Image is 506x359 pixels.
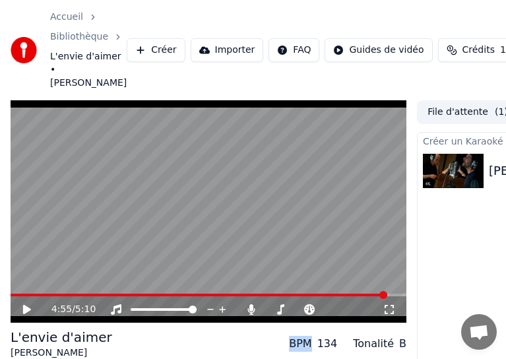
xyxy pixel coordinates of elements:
nav: breadcrumb [50,11,127,90]
div: 134 [317,336,338,352]
div: BPM [289,336,311,352]
a: Ouvrir le chat [461,314,497,350]
div: L'envie d'aimer [11,328,112,346]
a: Accueil [50,11,83,24]
span: 4:55 [51,303,72,316]
img: youka [11,37,37,63]
div: B [399,336,406,352]
button: FAQ [269,38,319,62]
button: Importer [191,38,264,62]
div: / [51,303,83,316]
a: Bibliothèque [50,30,108,44]
button: Créer [127,38,185,62]
button: Guides de vidéo [325,38,432,62]
span: 5:10 [75,303,96,316]
span: L'envie d'aimer • [PERSON_NAME] [50,50,127,90]
div: Tonalité [353,336,394,352]
span: Crédits [462,44,495,57]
